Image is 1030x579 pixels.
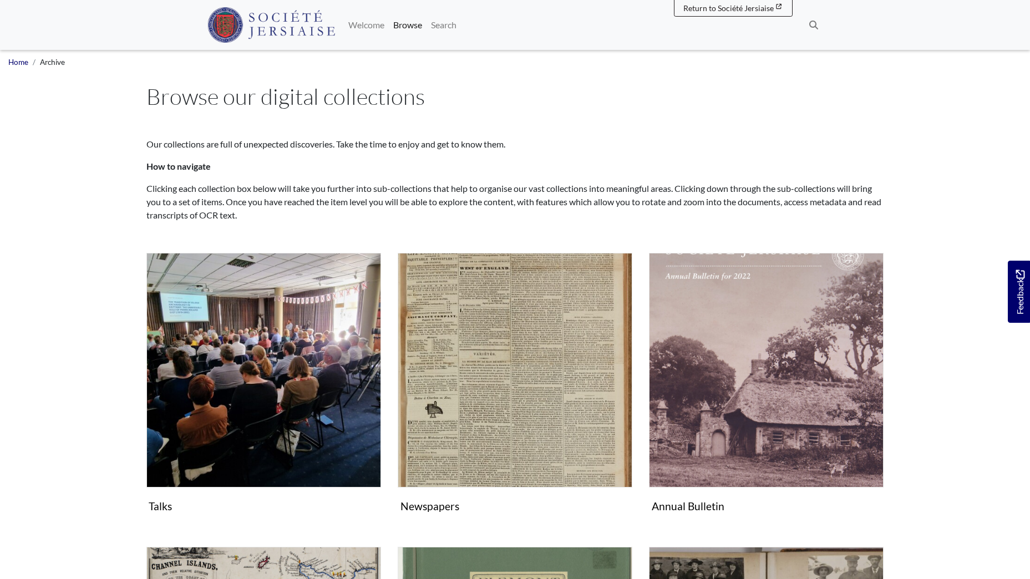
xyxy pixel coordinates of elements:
a: Annual Bulletin Annual Bulletin [649,253,884,517]
p: Our collections are full of unexpected discoveries. Take the time to enjoy and get to know them. [146,138,884,151]
img: Annual Bulletin [649,253,884,487]
div: Subcollection [138,253,389,534]
div: Subcollection [641,253,892,534]
a: Browse [389,14,427,36]
span: Return to Société Jersiaise [683,3,774,13]
a: Société Jersiaise logo [207,4,336,45]
p: Clicking each collection box below will take you further into sub-collections that help to organi... [146,182,884,222]
h1: Browse our digital collections [146,83,884,110]
strong: How to navigate [146,161,211,171]
img: Talks [146,253,381,487]
div: Subcollection [389,253,641,534]
a: Newspapers Newspapers [398,253,632,517]
a: Search [427,14,461,36]
img: Newspapers [398,253,632,487]
span: Archive [40,58,65,67]
span: Feedback [1013,270,1027,314]
img: Société Jersiaise [207,7,336,43]
a: Home [8,58,28,67]
a: Talks Talks [146,253,381,517]
a: Would you like to provide feedback? [1008,261,1030,323]
a: Welcome [344,14,389,36]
